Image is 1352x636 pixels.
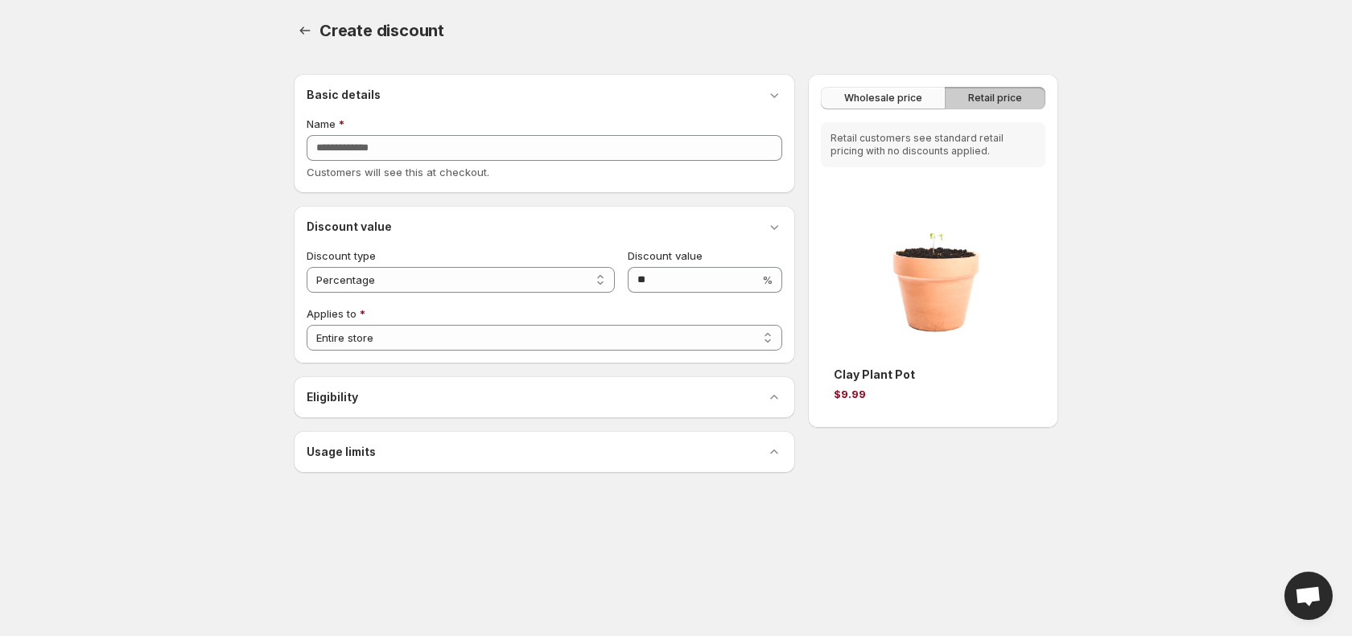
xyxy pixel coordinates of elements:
[628,249,703,262] span: Discount value
[1284,572,1333,620] div: Open chat
[307,166,489,178] span: Customers will see this at checkout.
[762,273,773,286] span: %
[307,444,376,460] h3: Usage limits
[968,92,1022,105] span: Retail price
[307,87,381,103] h3: Basic details
[844,92,922,105] span: Wholesale price
[319,21,444,40] span: Create discount
[834,388,866,400] span: $9.99
[307,219,392,235] h3: Discount value
[834,367,1033,383] h3: Clay Plant Pot
[831,132,1036,158] p: Retail customers see standard retail pricing with no discounts applied.
[307,117,336,130] span: Name
[821,87,946,109] button: Wholesale price
[307,307,357,320] span: Applies to
[821,180,1045,341] img: Clay Plant Pot
[945,87,1045,109] button: Retail price
[307,249,376,262] span: Discount type
[307,389,358,405] h3: Eligibility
